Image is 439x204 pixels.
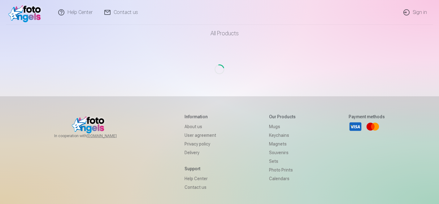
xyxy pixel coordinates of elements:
a: Delivery [185,148,216,157]
a: Help Center [185,174,216,183]
a: Privacy policy [185,140,216,148]
a: About us [185,122,216,131]
a: Souvenirs [269,148,296,157]
a: Sets [269,157,296,166]
a: Calendars [269,174,296,183]
h5: Support [185,166,216,172]
a: Magnets [269,140,296,148]
a: Mugs [269,122,296,131]
img: /v1 [8,2,44,22]
h5: Payment methods [349,114,385,120]
span: In cooperation with [54,133,132,138]
h5: Information [185,114,216,120]
a: Keychains [269,131,296,140]
h5: Our products [269,114,296,120]
a: Photo prints [269,166,296,174]
a: Visa [349,120,362,133]
a: All products [193,25,246,42]
a: [DOMAIN_NAME] [87,133,132,138]
a: User agreement [185,131,216,140]
a: Contact us [185,183,216,192]
a: Mastercard [366,120,380,133]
